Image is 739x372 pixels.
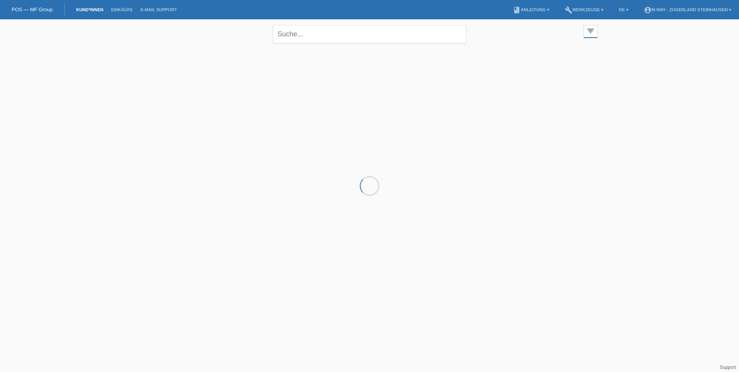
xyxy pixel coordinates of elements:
i: account_circle [644,6,652,14]
a: buildWerkzeuge ▾ [561,7,608,12]
input: Suche... [273,25,466,43]
a: E-Mail Support [137,7,181,12]
a: DE ▾ [615,7,632,12]
a: Einkäufe [107,7,136,12]
a: Support [720,365,736,370]
i: book [513,6,521,14]
i: filter_list [586,27,595,35]
a: POS — MF Group [12,7,53,12]
a: Kund*innen [72,7,107,12]
i: build [565,6,572,14]
a: bookAnleitung ▾ [509,7,553,12]
a: account_circlem-way - Zugerland Steinhausen ▾ [640,7,735,12]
